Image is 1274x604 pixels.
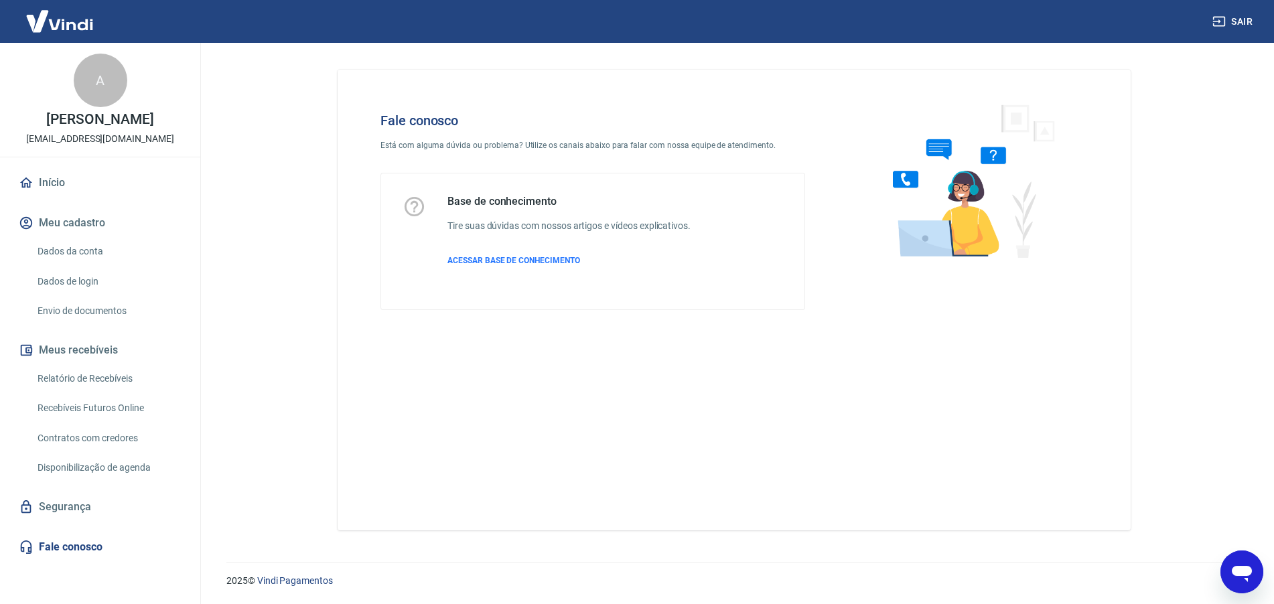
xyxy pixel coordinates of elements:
img: Fale conosco [866,91,1070,270]
h5: Base de conhecimento [447,195,691,208]
span: ACESSAR BASE DE CONHECIMENTO [447,256,580,265]
a: Relatório de Recebíveis [32,365,184,392]
a: Vindi Pagamentos [257,575,333,586]
a: Fale conosco [16,532,184,562]
a: Contratos com credores [32,425,184,452]
h4: Fale conosco [380,112,805,129]
div: A [74,54,127,107]
iframe: Botão para abrir a janela de mensagens, conversa em andamento [1220,550,1263,593]
button: Meus recebíveis [16,335,184,365]
p: 2025 © [226,574,1242,588]
a: Dados de login [32,268,184,295]
p: [EMAIL_ADDRESS][DOMAIN_NAME] [26,132,174,146]
a: Envio de documentos [32,297,184,325]
a: Recebíveis Futuros Online [32,394,184,422]
button: Meu cadastro [16,208,184,238]
p: Está com alguma dúvida ou problema? Utilize os canais abaixo para falar com nossa equipe de atend... [380,139,805,151]
a: Disponibilização de agenda [32,454,184,481]
img: Vindi [16,1,103,42]
a: Início [16,168,184,198]
a: Dados da conta [32,238,184,265]
a: Segurança [16,492,184,522]
button: Sair [1210,9,1258,34]
h6: Tire suas dúvidas com nossos artigos e vídeos explicativos. [447,219,691,233]
p: [PERSON_NAME] [46,112,153,127]
a: ACESSAR BASE DE CONHECIMENTO [447,254,691,267]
